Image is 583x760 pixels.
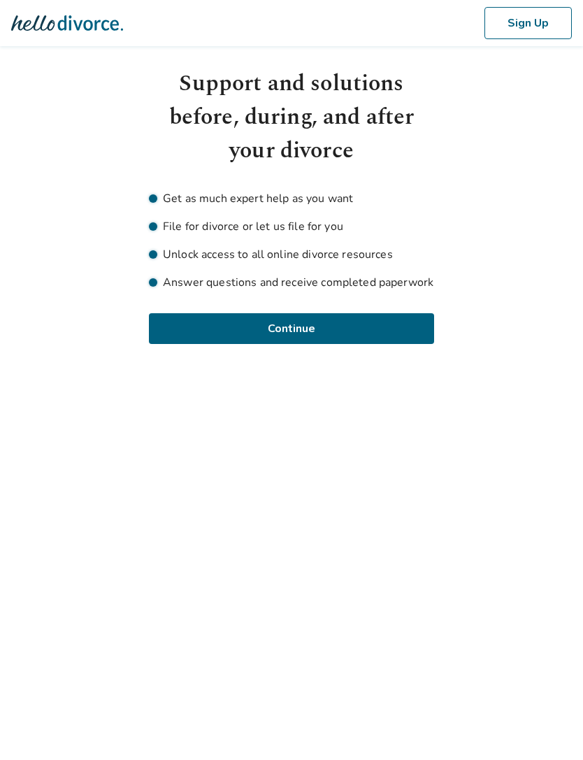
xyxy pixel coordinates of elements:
li: Get as much expert help as you want [149,190,434,207]
h1: Support and solutions before, during, and after your divorce [149,67,434,168]
img: Hello Divorce Logo [11,9,123,37]
li: Unlock access to all online divorce resources [149,246,434,263]
button: Continue [149,313,434,344]
li: File for divorce or let us file for you [149,218,434,235]
button: Sign Up [484,7,572,39]
li: Answer questions and receive completed paperwork [149,274,434,291]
